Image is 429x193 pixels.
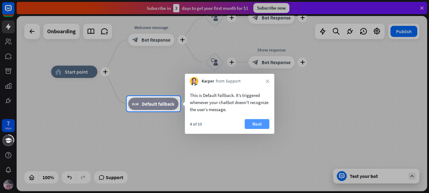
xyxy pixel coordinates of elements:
[5,2,23,21] button: Open LiveChat chat widget
[142,101,174,107] span: Default fallback
[190,92,269,113] div: This is Default Fallback. It’s triggered whenever your chatbot doesn't recognize the user’s message.
[245,119,269,129] button: Next
[132,101,139,107] i: block_fallback
[216,78,241,84] span: from Support
[190,121,202,127] div: 4 of 10
[266,79,269,83] i: close
[202,78,214,84] span: Kacper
